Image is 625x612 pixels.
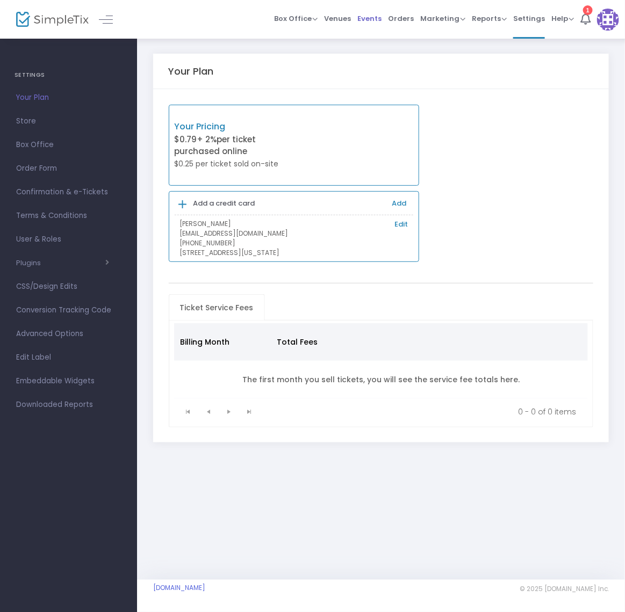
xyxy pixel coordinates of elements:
span: Downloaded Reports [16,398,121,412]
p: [PHONE_NUMBER] [180,238,408,248]
a: Edit [394,219,408,230]
p: $0.79 per ticket purchased online [175,134,294,158]
b: Add a credit card [193,198,255,208]
span: Orders [388,5,414,32]
span: Confirmation & e-Tickets [16,185,121,199]
span: Ticket Service Fees [174,299,260,316]
h5: Your Plan [169,65,214,77]
span: Embeddable Widgets [16,374,121,388]
kendo-pager-info: 0 - 0 of 0 items [268,406,577,417]
span: Advanced Options [16,327,121,341]
button: Plugins [16,259,109,267]
span: User & Roles [16,232,121,246]
span: Order Form [16,162,121,176]
span: Your Plan [16,91,121,105]
span: Marketing [420,13,465,24]
th: Total Fees [270,323,358,361]
td: The first month you sell tickets, you will see the service fee totals here. [174,361,588,399]
h4: SETTINGS [15,64,123,86]
span: Venues [324,5,351,32]
span: © 2025 [DOMAIN_NAME] Inc. [520,585,609,593]
p: [STREET_ADDRESS][US_STATE] [180,248,408,258]
span: Edit Label [16,351,121,365]
span: Reports [472,13,507,24]
span: Events [357,5,382,32]
p: [EMAIL_ADDRESS][DOMAIN_NAME] [180,229,408,238]
span: Settings [513,5,545,32]
div: Data table [174,323,588,399]
span: Conversion Tracking Code [16,303,121,317]
p: $0.25 per ticket sold on-site [175,158,294,170]
span: + 2% [197,134,217,145]
span: Box Office [16,138,121,152]
span: Box Office [274,13,318,24]
span: Terms & Conditions [16,209,121,223]
a: [DOMAIN_NAME] [153,584,205,592]
div: 1 [583,5,593,14]
p: [PERSON_NAME] [180,219,408,229]
span: CSS/Design Edits [16,280,121,294]
span: Store [16,114,121,128]
p: Your Pricing [175,120,294,133]
a: Add [392,198,406,208]
span: Help [551,13,574,24]
th: Billing Month [174,323,271,361]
